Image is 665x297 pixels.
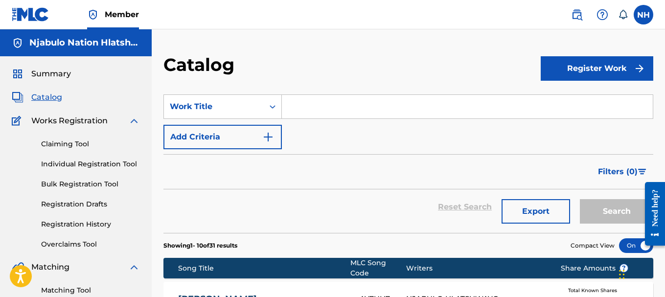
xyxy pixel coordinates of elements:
[105,9,139,20] span: Member
[638,169,646,175] img: filter
[41,179,140,189] a: Bulk Registration Tool
[41,159,140,169] a: Individual Registration Tool
[163,94,653,233] form: Search Form
[41,219,140,229] a: Registration History
[29,37,140,48] h5: Njabulo Nation Hlatshwayo
[619,260,625,289] div: Drag
[87,9,99,21] img: Top Rightsholder
[12,91,62,103] a: CatalogCatalog
[12,68,71,80] a: SummarySummary
[31,68,71,80] span: Summary
[406,263,546,274] div: Writers
[41,239,140,250] a: Overclaims Tool
[592,160,653,184] button: Filters (0)
[12,261,24,273] img: Matching
[178,263,350,274] div: Song Title
[163,241,237,250] p: Showing 1 - 10 of 31 results
[262,131,274,143] img: 9d2ae6d4665cec9f34b9.svg
[634,63,645,74] img: f7272a7cc735f4ea7f67.svg
[571,9,583,21] img: search
[502,199,570,224] button: Export
[163,125,282,149] button: Add Criteria
[541,56,653,81] button: Register Work
[593,5,612,24] div: Help
[128,261,140,273] img: expand
[12,7,49,22] img: MLC Logo
[12,37,23,49] img: Accounts
[634,5,653,24] div: User Menu
[41,139,140,149] a: Claiming Tool
[350,258,406,278] div: MLC Song Code
[568,287,621,294] span: Total Known Shares
[31,115,108,127] span: Works Registration
[31,261,69,273] span: Matching
[31,91,62,103] span: Catalog
[561,263,628,274] span: Share Amounts
[41,199,140,209] a: Registration Drafts
[12,91,23,103] img: Catalog
[596,9,608,21] img: help
[567,5,587,24] a: Public Search
[163,54,239,76] h2: Catalog
[12,115,24,127] img: Works Registration
[128,115,140,127] img: expand
[598,166,638,178] span: Filters ( 0 )
[616,250,665,297] iframe: Chat Widget
[638,174,665,253] iframe: Resource Center
[170,101,258,113] div: Work Title
[12,68,23,80] img: Summary
[571,241,615,250] span: Compact View
[618,10,628,20] div: Notifications
[41,285,140,296] a: Matching Tool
